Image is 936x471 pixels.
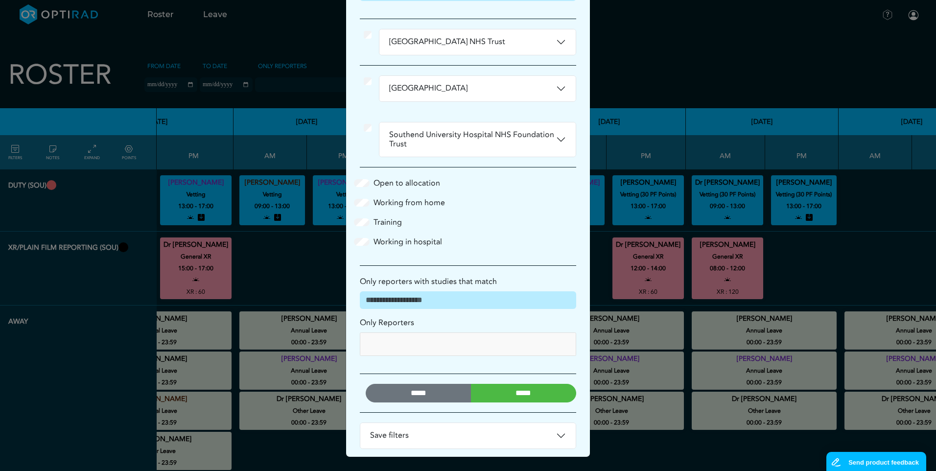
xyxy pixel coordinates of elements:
button: Southend University Hospital NHS Foundation Trust [379,122,576,157]
label: Working from home [374,197,445,209]
button: Save filters [360,423,576,448]
label: Only Reporters [360,317,414,329]
button: [GEOGRAPHIC_DATA] NHS Trust [379,29,576,55]
label: Only reporters with studies that match [360,276,497,287]
label: Training [374,216,402,228]
label: Open to allocation [374,177,440,189]
label: Working in hospital [374,236,442,248]
button: [GEOGRAPHIC_DATA] [379,76,576,101]
input: null [364,337,434,351]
